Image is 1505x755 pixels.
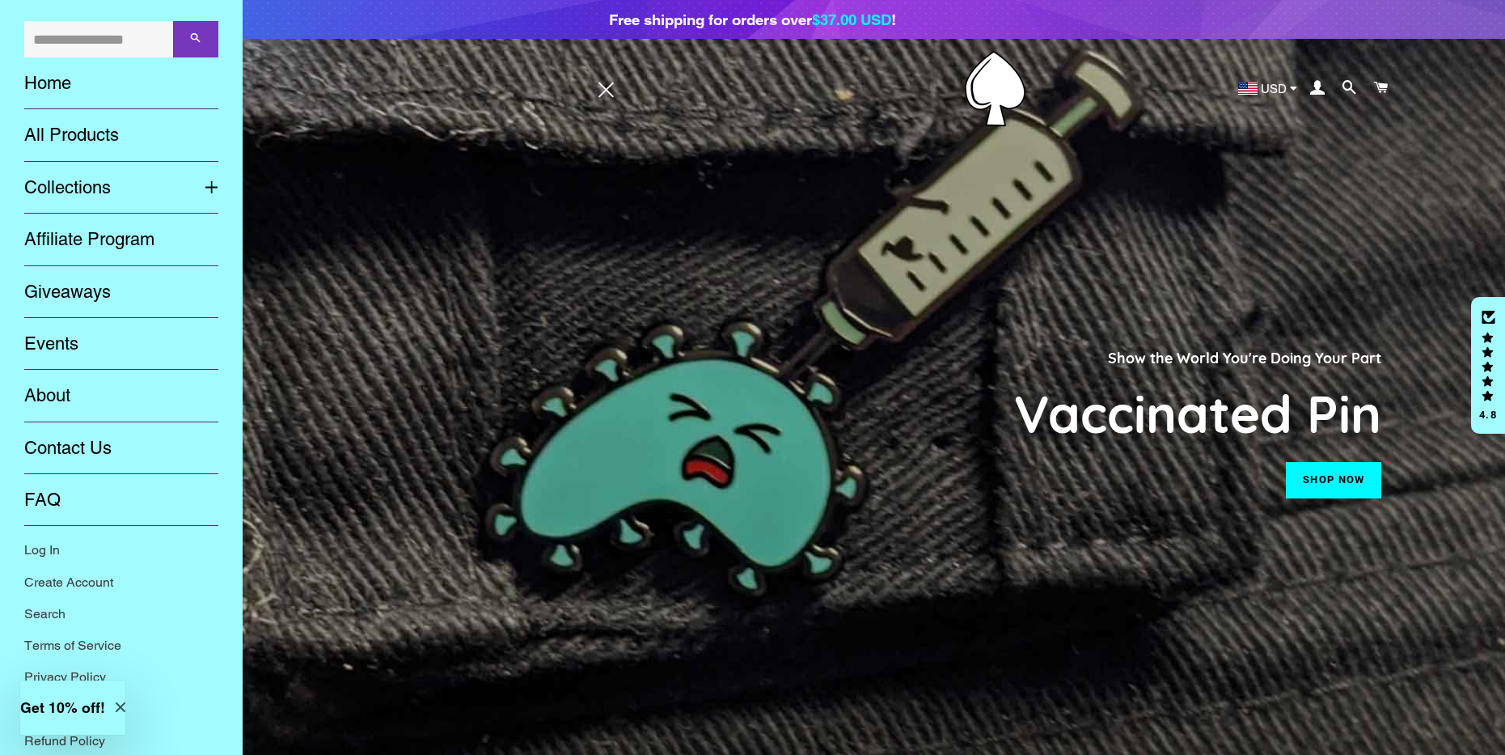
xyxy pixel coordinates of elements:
[12,661,230,693] a: Privacy Policy
[12,422,230,474] a: Contact Us
[12,566,230,598] a: Create Account
[1286,462,1381,498] a: Shop now
[12,266,230,318] a: Giveaways
[12,214,230,265] a: Affiliate Program
[12,109,230,161] a: All Products
[597,346,1382,369] p: Show the World You're Doing Your Part
[597,381,1382,446] h2: Vaccinated Pin
[1261,83,1287,95] span: USD
[1478,409,1498,420] div: 4.8
[12,598,230,630] a: Search
[12,318,230,370] a: Events
[12,370,230,422] a: About
[12,162,192,214] a: Collections
[24,21,173,57] input: Search our store
[812,11,891,28] span: $37.00 USD
[12,474,230,526] a: FAQ
[12,630,230,661] a: Terms of Service
[12,693,230,724] a: Shipping Policy
[1471,297,1505,435] div: Click to open Judge.me floating reviews tab
[965,51,1025,126] img: Pin-Ace
[12,57,230,109] a: Home
[609,8,896,31] div: Free shipping for orders over !
[12,534,230,566] a: Log In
